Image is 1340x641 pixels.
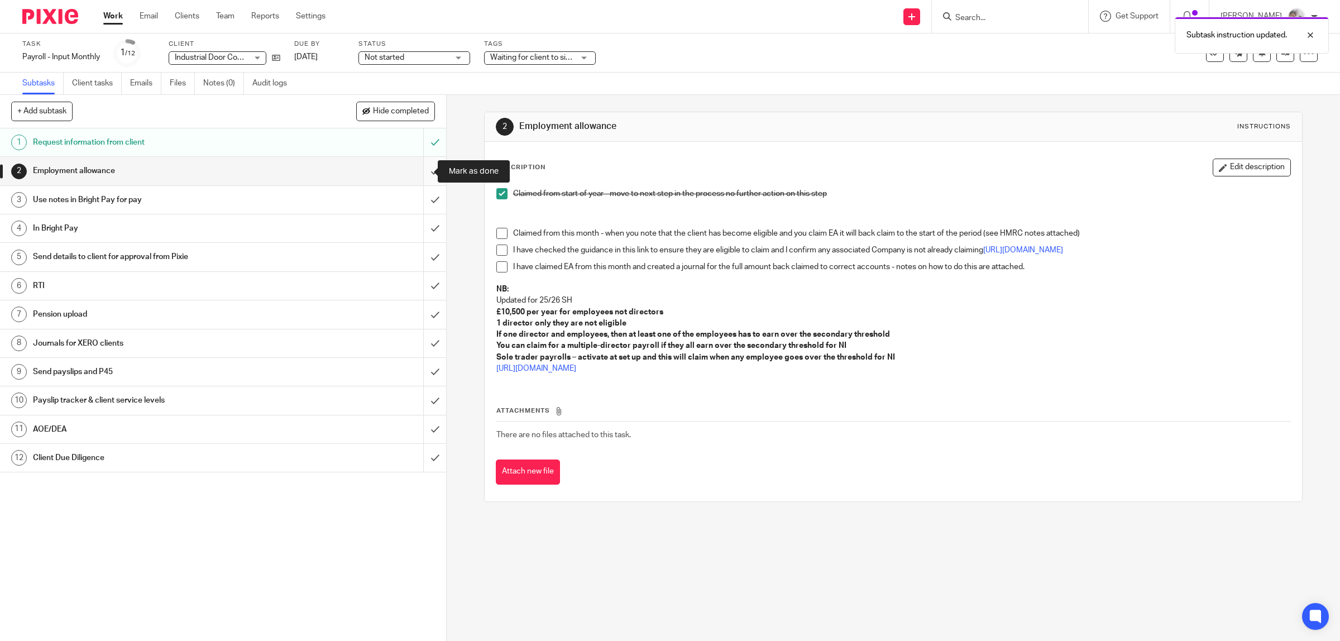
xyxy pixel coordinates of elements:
small: /12 [125,50,135,56]
a: Settings [296,11,326,22]
div: 8 [11,336,27,351]
label: Status [358,40,470,49]
p: Subtask instruction updated. [1186,30,1287,41]
h1: Request information from client [33,134,286,151]
h1: AOE/DEA [33,421,286,438]
img: Pixie [22,9,78,24]
a: Audit logs [252,73,295,94]
h1: RTI [33,278,286,294]
p: Claimed from this month - when you note that the client has become eligible and you claim EA it w... [513,228,1291,239]
button: Edit description [1213,159,1291,176]
label: Due by [294,40,344,49]
p: Description [496,163,545,172]
a: Email [140,11,158,22]
div: Payroll - Input Monthly [22,51,100,63]
p: Claimed from start of year - move to next step in the process no further action on this step [513,188,1291,199]
div: 9 [11,364,27,380]
span: Attachments [496,408,550,414]
strong: You can claim for a multiple-director payroll if they all earn over the secondary threshold for NI [496,342,846,350]
p: Updated for 25/26 SH [496,295,1291,306]
strong: 1 director only they are not eligible [496,319,626,327]
strong: NB: [496,285,509,293]
h1: Send payslips and P45 [33,363,286,380]
span: Not started [365,54,404,61]
div: 2 [496,118,514,136]
span: There are no files attached to this task. [496,431,631,439]
h1: Journals for XERO clients [33,335,286,352]
label: Tags [484,40,596,49]
div: 7 [11,307,27,322]
label: Client [169,40,280,49]
label: Task [22,40,100,49]
a: Files [170,73,195,94]
a: Client tasks [72,73,122,94]
button: Attach new file [496,460,560,485]
strong: £10,500 per year for employees not directors [496,308,663,316]
div: 4 [11,221,27,236]
span: Hide completed [373,107,429,116]
span: [DATE] [294,53,318,61]
h1: Send details to client for approval from Pixie [33,248,286,265]
a: Work [103,11,123,22]
a: Emails [130,73,161,94]
h1: In Bright Pay [33,220,286,237]
a: [URL][DOMAIN_NAME] [983,246,1063,254]
span: Waiting for client to sign/approve [490,54,605,61]
h1: Payslip tracker & client service levels [33,392,286,409]
strong: Sole trader payrolls – activate at set up and this will claim when any employee goes over the thr... [496,353,895,361]
div: 1 [120,46,135,59]
a: Clients [175,11,199,22]
a: Reports [251,11,279,22]
img: me.jpg [1288,8,1305,26]
div: 10 [11,393,27,408]
div: Instructions [1237,122,1291,131]
h1: Employment allowance [33,162,286,179]
a: Team [216,11,234,22]
div: 5 [11,250,27,265]
a: Notes (0) [203,73,244,94]
span: Industrial Door Company Limited [175,54,289,61]
a: Subtasks [22,73,64,94]
h1: Client Due Diligence [33,449,286,466]
a: [URL][DOMAIN_NAME] [496,365,576,372]
div: 1 [11,135,27,150]
p: I have checked the guidance in this link to ensure they are eligible to claim and I confirm any a... [513,245,1291,256]
div: 2 [11,164,27,179]
h1: Use notes in Bright Pay for pay [33,192,286,208]
div: 3 [11,192,27,208]
strong: If one director and employees, then at least one of the employees has to earn over the secondary ... [496,331,890,338]
h1: Pension upload [33,306,286,323]
div: 11 [11,422,27,437]
button: + Add subtask [11,102,73,121]
p: I have claimed EA from this month and created a journal for the full amount back claimed to corre... [513,261,1291,272]
button: Hide completed [356,102,435,121]
h1: Employment allowance [519,121,917,132]
div: 12 [11,450,27,466]
div: 6 [11,278,27,294]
